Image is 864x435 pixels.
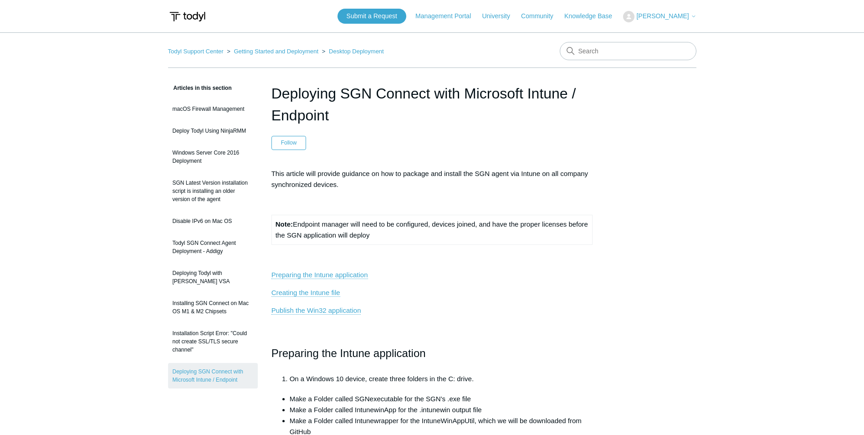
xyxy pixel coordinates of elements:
[560,42,696,60] input: Search
[168,100,258,118] a: macOS Firewall Management
[168,144,258,170] a: Windows Server Core 2016 Deployment
[337,9,406,24] a: Submit a Request
[271,215,593,244] td: Endpoint manager will need to be configured, devices joined, and have the proper licenses before ...
[225,48,320,55] li: Getting Started and Deployment
[290,404,593,415] li: Make a Folder called IntunewinApp for the .intunewin output file
[271,83,593,126] h1: Deploying SGN Connect with Microsoft Intune / Endpoint
[329,48,384,55] a: Desktop Deployment
[168,122,258,140] a: Deploy Todyl Using NinjaRMM
[276,220,293,228] strong: Note:
[623,11,696,22] button: [PERSON_NAME]
[564,11,621,21] a: Knowledge Base
[271,271,368,279] a: Preparing the Intune application
[482,11,519,21] a: University
[271,168,593,190] p: This article will provide guidance on how to package and install the SGN agent via Intune on all ...
[271,306,361,315] a: Publish the Win32 application
[320,48,384,55] li: Desktop Deployment
[168,48,224,55] a: Todyl Support Center
[636,12,689,20] span: [PERSON_NAME]
[168,85,232,91] span: Articles in this section
[168,363,258,388] a: Deploying SGN Connect with Microsoft Intune / Endpoint
[234,48,318,55] a: Getting Started and Deployment
[271,136,307,150] button: Follow Article
[168,325,258,358] a: Installation Script Error: "Could not create SSL/TLS secure channel"
[168,8,207,25] img: Todyl Support Center Help Center home page
[290,373,593,384] li: On a Windows 10 device, create three folders in the C: drive.
[271,289,340,297] a: Creating the Intune file
[415,11,480,21] a: Management Portal
[168,295,258,320] a: Installing SGN Connect on Mac OS M1 & M2 Chipsets
[271,347,426,359] span: Preparing the Intune application
[290,394,593,404] li: Make a Folder called SGNexecutable for the SGN’s .exe file
[168,48,225,55] li: Todyl Support Center
[168,264,258,290] a: Deploying Todyl with [PERSON_NAME] VSA
[168,234,258,260] a: Todyl SGN Connect Agent Deployment - Addigy
[168,174,258,208] a: SGN Latest Version installation script is installing an older version of the agent
[521,11,562,21] a: Community
[168,212,258,230] a: Disable IPv6 on Mac OS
